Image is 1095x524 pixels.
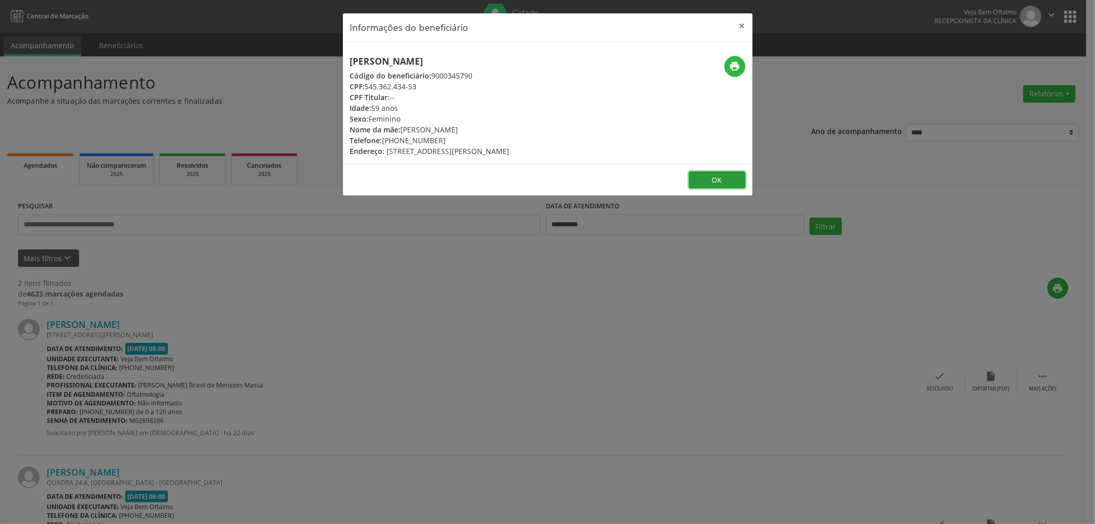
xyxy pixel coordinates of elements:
[350,135,382,145] span: Telefone:
[689,171,745,189] button: OK
[350,21,469,34] h5: Informações do beneficiário
[350,70,510,81] div: 9000345790
[350,146,385,156] span: Endereço:
[350,71,432,81] span: Código do beneficiário:
[350,82,365,91] span: CPF:
[350,125,401,134] span: Nome da mãe:
[724,56,745,77] button: print
[350,92,510,103] div: --
[350,103,510,113] div: 59 anos
[732,13,753,38] button: Close
[350,113,510,124] div: Feminino
[350,124,510,135] div: [PERSON_NAME]
[350,114,369,124] span: Sexo:
[350,103,372,113] span: Idade:
[350,92,390,102] span: CPF Titular:
[350,135,510,146] div: [PHONE_NUMBER]
[387,146,510,156] span: [STREET_ADDRESS][PERSON_NAME]
[350,81,510,92] div: 545.362.434-53
[729,61,740,72] i: print
[350,56,510,67] h5: [PERSON_NAME]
